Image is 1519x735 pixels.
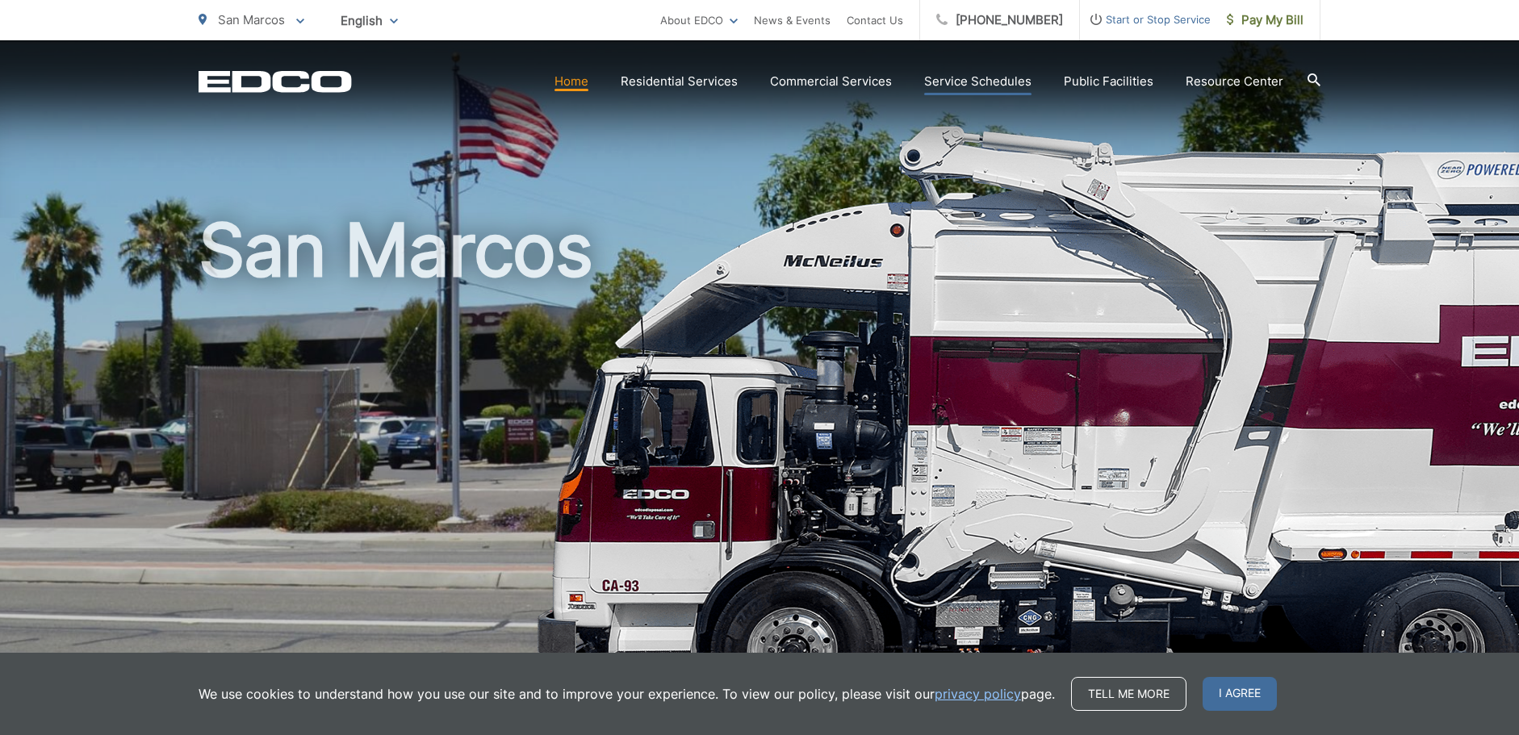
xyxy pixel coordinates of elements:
p: We use cookies to understand how you use our site and to improve your experience. To view our pol... [199,684,1055,704]
a: Resource Center [1186,72,1283,91]
a: Commercial Services [770,72,892,91]
h1: San Marcos [199,210,1320,720]
a: EDCD logo. Return to the homepage. [199,70,352,93]
a: privacy policy [935,684,1021,704]
a: Residential Services [621,72,738,91]
a: News & Events [754,10,831,30]
a: Public Facilities [1064,72,1153,91]
a: Service Schedules [924,72,1031,91]
span: English [328,6,410,35]
span: I agree [1203,677,1277,711]
a: About EDCO [660,10,738,30]
span: San Marcos [218,12,285,27]
a: Home [554,72,588,91]
a: Contact Us [847,10,903,30]
a: Tell me more [1071,677,1186,711]
span: Pay My Bill [1227,10,1303,30]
